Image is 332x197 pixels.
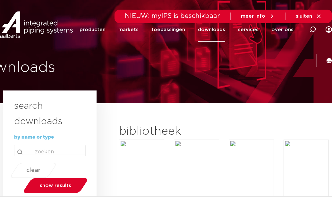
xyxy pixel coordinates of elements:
[271,17,294,42] a: over ons
[241,13,275,19] a: meer info
[14,99,86,130] h3: search downloads
[238,17,259,42] a: services
[198,17,225,42] a: downloads
[22,178,89,193] a: show results
[80,17,294,42] nav: Menu
[14,135,86,140] p: by name or type
[296,13,322,19] a: sluiten
[151,17,185,42] a: toepassingen
[241,14,265,19] span: meer info
[119,124,217,139] h2: bibliotheek
[118,17,139,42] a: markets
[125,13,220,19] span: NIEUW: myIPS is beschikbaar
[296,14,312,19] span: sluiten
[80,17,106,42] a: producten
[40,183,71,188] span: show results
[326,22,332,37] div: my IPS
